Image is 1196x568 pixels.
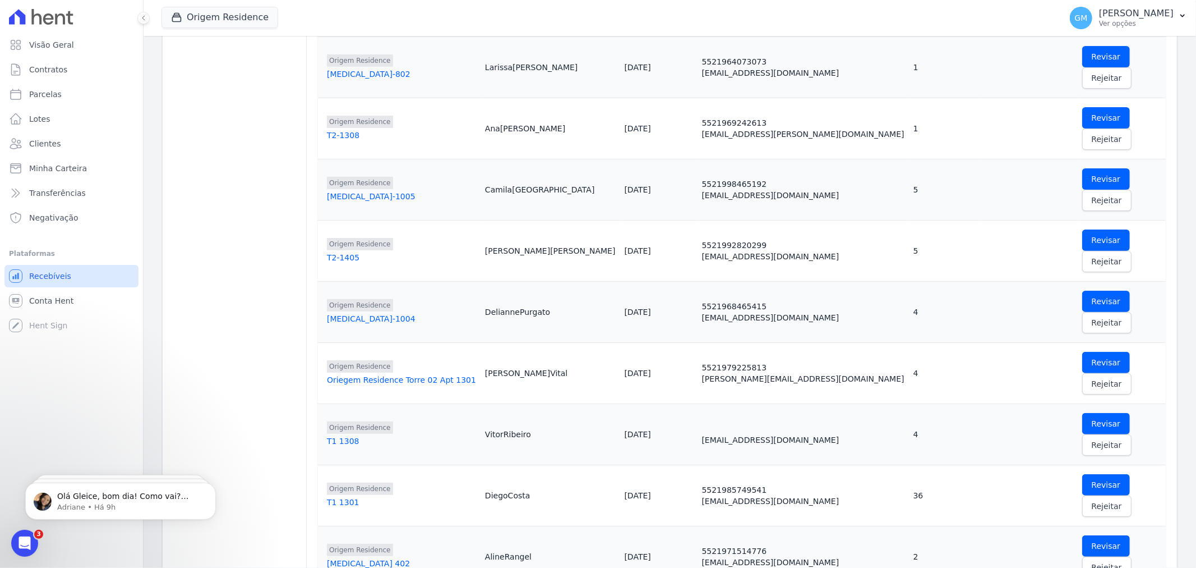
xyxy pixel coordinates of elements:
a: Visão Geral [4,34,138,56]
div: 1 [913,62,975,73]
span: Rejeitar [1092,256,1122,267]
td: [DATE] [620,343,698,404]
td: [DATE] [620,282,698,343]
div: T2-1405 [327,252,476,263]
a: Recebíveis [4,265,138,287]
span: Revisar [1092,173,1121,185]
span: Rejeitar [1092,378,1122,390]
div: Aline Rangel [485,551,616,562]
span: Clientes [29,138,61,149]
span: Origem Residence [327,422,393,434]
span: Contratos [29,64,67,75]
a: Negativação [4,207,138,229]
a: Rejeitar [1082,373,1132,395]
div: [MEDICAL_DATA]-1004 [327,313,476,324]
a: Revisar [1082,46,1130,67]
div: 4 [913,429,975,440]
span: Minha Carteira [29,163,87,174]
div: Vitor Ribeiro [485,429,616,440]
a: Revisar [1082,413,1130,434]
span: Origem Residence [327,360,393,373]
span: Rejeitar [1092,72,1122,84]
span: Transferências [29,187,86,199]
td: [DATE] [620,37,698,98]
div: 5521971514776 [EMAIL_ADDRESS][DOMAIN_NAME] [702,546,904,568]
a: Rejeitar [1082,312,1132,333]
span: Revisar [1092,296,1121,307]
a: Revisar [1082,291,1130,312]
span: Lotes [29,113,50,125]
div: 5521969242613 [EMAIL_ADDRESS][PERSON_NAME][DOMAIN_NAME] [702,117,904,140]
a: Lotes [4,108,138,130]
button: Origem Residence [161,7,278,28]
button: GM [PERSON_NAME] Ver opções [1061,2,1196,34]
div: Camila [GEOGRAPHIC_DATA] [485,184,616,195]
div: Plataformas [9,247,134,260]
a: Parcelas [4,83,138,106]
span: GM [1075,14,1088,22]
div: T1 1308 [327,436,476,447]
div: 2 [913,551,975,562]
div: 5521968465415 [EMAIL_ADDRESS][DOMAIN_NAME] [702,301,904,323]
span: Origem Residence [327,299,393,312]
a: Rejeitar [1082,496,1132,517]
span: Conta Hent [29,295,73,306]
span: Origem Residence [327,54,393,67]
div: Larissa [PERSON_NAME] [485,62,616,73]
div: 5521985749541 [EMAIL_ADDRESS][DOMAIN_NAME] [702,484,904,507]
div: T1 1301 [327,497,476,508]
span: Rejeitar [1092,501,1122,512]
span: Rejeitar [1092,134,1122,145]
td: [DATE] [620,159,698,221]
div: Diego Costa [485,490,616,501]
div: 5 [913,245,975,256]
td: [DATE] [620,98,698,159]
a: Rejeitar [1082,434,1132,456]
div: 5521992820299 [EMAIL_ADDRESS][DOMAIN_NAME] [702,240,904,262]
iframe: Intercom notifications mensagem [8,459,233,538]
span: Revisar [1092,418,1121,429]
div: 5521998465192 [EMAIL_ADDRESS][DOMAIN_NAME] [702,178,904,201]
iframe: Intercom live chat [11,530,38,557]
a: Clientes [4,132,138,155]
div: [MEDICAL_DATA]-802 [327,68,476,80]
a: Revisar [1082,474,1130,496]
span: Origem Residence [327,544,393,556]
a: Revisar [1082,107,1130,129]
a: Minha Carteira [4,157,138,180]
span: Revisar [1092,51,1121,62]
a: Rejeitar [1082,129,1132,150]
a: Conta Hent [4,290,138,312]
div: 5521964073073 [EMAIL_ADDRESS][DOMAIN_NAME] [702,56,904,79]
a: Rejeitar [1082,251,1132,272]
span: Revisar [1092,357,1121,368]
span: Origem Residence [327,238,393,250]
a: Rejeitar [1082,190,1132,211]
span: Revisar [1092,479,1121,491]
span: Rejeitar [1092,439,1122,451]
span: Revisar [1092,540,1121,552]
div: 4 [913,306,975,318]
div: 5521979225813 [PERSON_NAME][EMAIL_ADDRESS][DOMAIN_NAME] [702,362,904,384]
span: Rejeitar [1092,317,1122,328]
td: [DATE] [620,465,698,526]
div: 1 [913,123,975,134]
div: 4 [913,368,975,379]
a: Contratos [4,58,138,81]
div: Oriegem Residence Torre 02 Apt 1301 [327,374,476,386]
span: Visão Geral [29,39,74,51]
a: Revisar [1082,535,1130,557]
a: Rejeitar [1082,67,1132,89]
p: Ver opções [1099,19,1174,28]
a: Revisar [1082,168,1130,190]
div: [PERSON_NAME] [PERSON_NAME] [485,245,616,256]
span: Parcelas [29,89,62,100]
a: Transferências [4,182,138,204]
span: Rejeitar [1092,195,1122,206]
td: [DATE] [620,404,698,465]
div: [PERSON_NAME] Vital [485,368,616,379]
